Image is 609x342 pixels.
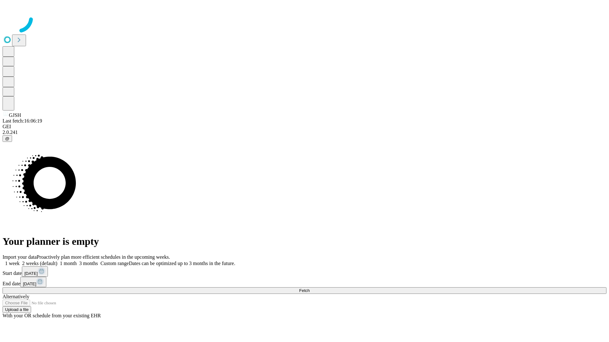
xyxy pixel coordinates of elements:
[3,124,606,130] div: GEI
[24,271,38,276] span: [DATE]
[3,277,606,287] div: End date
[5,261,20,266] span: 1 week
[5,136,10,141] span: @
[3,135,12,142] button: @
[23,282,36,286] span: [DATE]
[20,277,46,287] button: [DATE]
[101,261,129,266] span: Custom range
[22,266,48,277] button: [DATE]
[129,261,235,266] span: Dates can be optimized up to 3 months in the future.
[79,261,98,266] span: 3 months
[22,261,57,266] span: 2 weeks (default)
[3,266,606,277] div: Start date
[60,261,77,266] span: 1 month
[3,287,606,294] button: Fetch
[3,313,101,318] span: With your OR schedule from your existing EHR
[3,130,606,135] div: 2.0.241
[3,306,31,313] button: Upload a file
[299,288,310,293] span: Fetch
[3,294,29,299] span: Alternatively
[3,254,37,260] span: Import your data
[9,112,21,118] span: GJSH
[3,118,42,123] span: Last fetch: 16:06:19
[3,236,606,247] h1: Your planner is empty
[37,254,170,260] span: Proactively plan more efficient schedules in the upcoming weeks.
